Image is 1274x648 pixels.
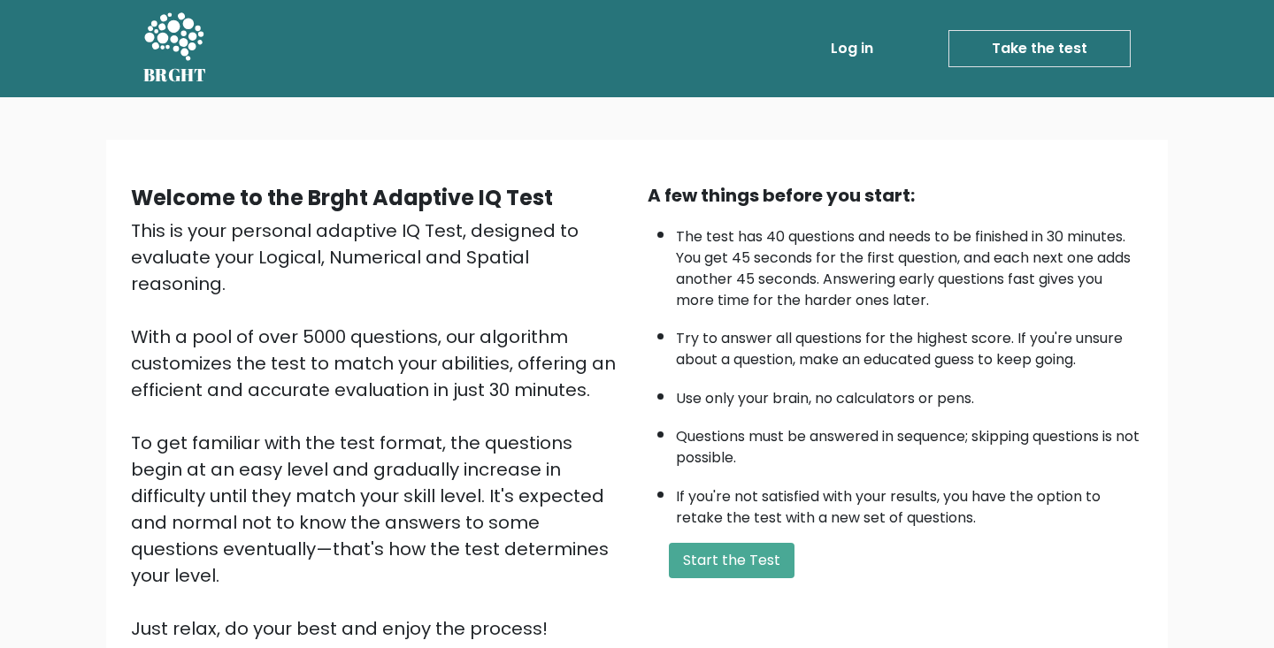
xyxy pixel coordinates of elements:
h5: BRGHT [143,65,207,86]
div: A few things before you start: [648,182,1143,209]
li: Use only your brain, no calculators or pens. [676,379,1143,409]
div: This is your personal adaptive IQ Test, designed to evaluate your Logical, Numerical and Spatial ... [131,217,626,642]
li: If you're not satisfied with your results, you have the option to retake the test with a new set ... [676,477,1143,529]
li: Questions must be answered in sequence; skipping questions is not possible. [676,417,1143,469]
li: Try to answer all questions for the highest score. If you're unsure about a question, make an edu... [676,319,1143,370]
a: BRGHT [143,7,207,90]
li: The test has 40 questions and needs to be finished in 30 minutes. You get 45 seconds for the firs... [676,217,1143,311]
b: Welcome to the Brght Adaptive IQ Test [131,183,553,212]
a: Take the test [948,30,1131,67]
button: Start the Test [669,543,794,578]
a: Log in [824,31,880,66]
